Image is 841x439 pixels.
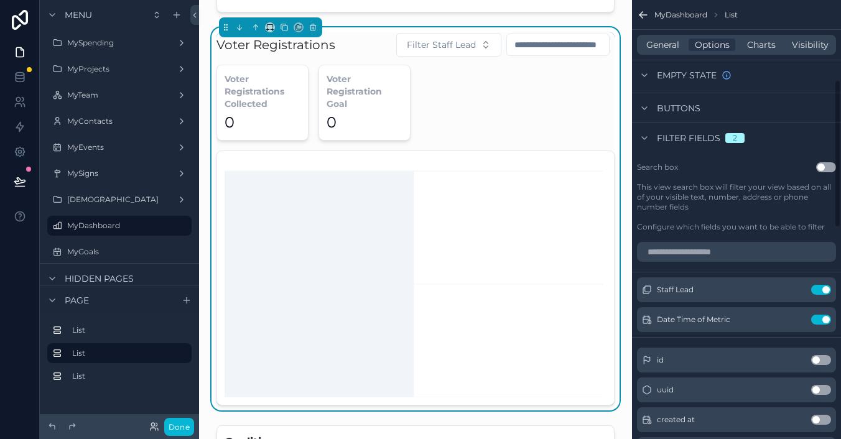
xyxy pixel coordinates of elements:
[657,285,694,295] span: Staff Lead
[216,36,335,53] h1: Voter Registrations
[65,272,134,285] span: Hidden pages
[67,64,172,74] label: MyProjects
[657,385,674,395] span: uuid
[657,315,730,325] span: Date Time of Metric
[637,222,825,232] label: Configure which fields you want to be able to filter
[65,294,89,307] span: Page
[695,39,730,51] span: Options
[47,190,192,210] a: [DEMOGRAPHIC_DATA]
[657,415,695,425] span: created at
[67,247,189,257] label: MyGoals
[67,38,172,48] label: MySpending
[725,10,738,20] span: List
[72,371,187,381] label: List
[47,111,192,131] a: MyContacts
[67,116,172,126] label: MyContacts
[67,195,172,205] label: [DEMOGRAPHIC_DATA]
[225,113,235,132] div: 0
[164,418,194,436] button: Done
[47,216,192,236] a: MyDashboard
[47,33,192,53] a: MySpending
[792,39,829,51] span: Visibility
[40,315,199,399] div: scrollable content
[47,137,192,157] a: MyEvents
[72,348,182,358] label: List
[657,355,664,365] span: id
[327,73,402,110] h3: Voter Registration Goal
[47,242,192,262] a: MyGoals
[657,69,717,81] span: Empty state
[747,39,776,51] span: Charts
[657,102,700,114] span: Buttons
[657,132,720,144] span: Filter fields
[225,159,606,397] div: chart
[67,142,172,152] label: MyEvents
[654,10,707,20] span: MyDashboard
[225,73,300,110] h3: Voter Registrations Collected
[646,39,679,51] span: General
[327,113,337,132] div: 0
[733,133,737,143] div: 2
[47,164,192,183] a: MySigns
[396,33,501,57] button: Select Button
[47,59,192,79] a: MyProjects
[407,39,476,51] span: Filter Staff Lead
[637,162,678,172] label: Search box
[65,9,92,21] span: Menu
[67,90,172,100] label: MyTeam
[67,221,184,231] label: MyDashboard
[47,85,192,105] a: MyTeam
[72,325,187,335] label: List
[67,169,172,178] label: MySigns
[637,182,836,212] label: This view search box will filter your view based on all of your visible text, number, address or ...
